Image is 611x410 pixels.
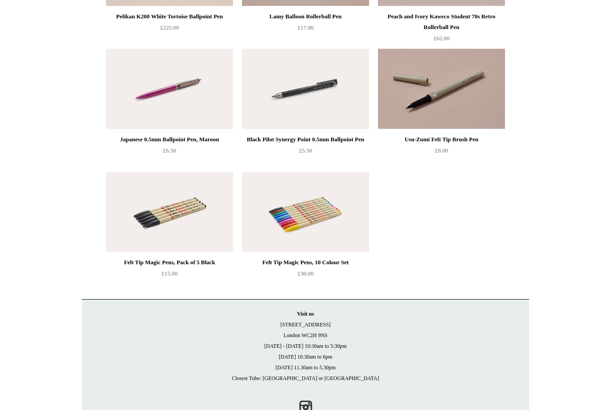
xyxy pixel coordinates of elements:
span: £225.00 [160,24,179,31]
div: Felt Tip Magic Pens, Pack of 5 Black [108,257,231,268]
img: Usu-Zumi Felt Tip Brush Pen [378,49,505,129]
a: Felt Tip Magic Pens, 10 Colour Set Felt Tip Magic Pens, 10 Colour Set [242,172,369,252]
a: Peach and Ivory Kaweco Student 70s Retro Rollerball Pen £62.00 [378,11,505,48]
div: Usu-Zumi Felt Tip Brush Pen [380,134,503,145]
a: Black Pilot Synergy Point 0.5mm Ballpoint Pen Black Pilot Synergy Point 0.5mm Ballpoint Pen [242,49,369,129]
a: Usu-Zumi Felt Tip Brush Pen Usu-Zumi Felt Tip Brush Pen [378,49,505,129]
a: Pelikan K200 White Tortoise Ballpoint Pen £225.00 [106,11,233,48]
img: Japanese 0.5mm Ballpoint Pen, Maroon [106,49,233,129]
span: £17.00 [297,24,314,31]
a: Lamy Balloon Rollerball Pen £17.00 [242,11,369,48]
span: £15.00 [161,270,178,277]
span: £5.50 [299,147,312,154]
a: Japanese 0.5mm Ballpoint Pen, Maroon £6.50 [106,134,233,171]
p: [STREET_ADDRESS] London WC2H 9NS [DATE] - [DATE] 10:30am to 5:30pm [DATE] 10.30am to 6pm [DATE] 1... [91,309,520,384]
a: Japanese 0.5mm Ballpoint Pen, Maroon Japanese 0.5mm Ballpoint Pen, Maroon [106,49,233,129]
strong: Visit us [297,311,314,317]
div: Lamy Balloon Rollerball Pen [244,11,367,22]
a: Felt Tip Magic Pens, Pack of 5 Black Felt Tip Magic Pens, Pack of 5 Black [106,172,233,252]
span: £62.00 [433,35,450,42]
img: Black Pilot Synergy Point 0.5mm Ballpoint Pen [242,49,369,129]
img: Felt Tip Magic Pens, 10 Colour Set [242,172,369,252]
span: £6.50 [163,147,176,154]
span: £30.00 [297,270,314,277]
a: Usu-Zumi Felt Tip Brush Pen £8.00 [378,134,505,171]
span: £8.00 [435,147,448,154]
div: Japanese 0.5mm Ballpoint Pen, Maroon [108,134,231,145]
a: Black Pilot Synergy Point 0.5mm Ballpoint Pen £5.50 [242,134,369,171]
div: Felt Tip Magic Pens, 10 Colour Set [244,257,367,268]
div: Pelikan K200 White Tortoise Ballpoint Pen [108,11,231,22]
div: Peach and Ivory Kaweco Student 70s Retro Rollerball Pen [380,11,503,33]
a: Felt Tip Magic Pens, 10 Colour Set £30.00 [242,257,369,294]
a: Felt Tip Magic Pens, Pack of 5 Black £15.00 [106,257,233,294]
img: Felt Tip Magic Pens, Pack of 5 Black [106,172,233,252]
div: Black Pilot Synergy Point 0.5mm Ballpoint Pen [244,134,367,145]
